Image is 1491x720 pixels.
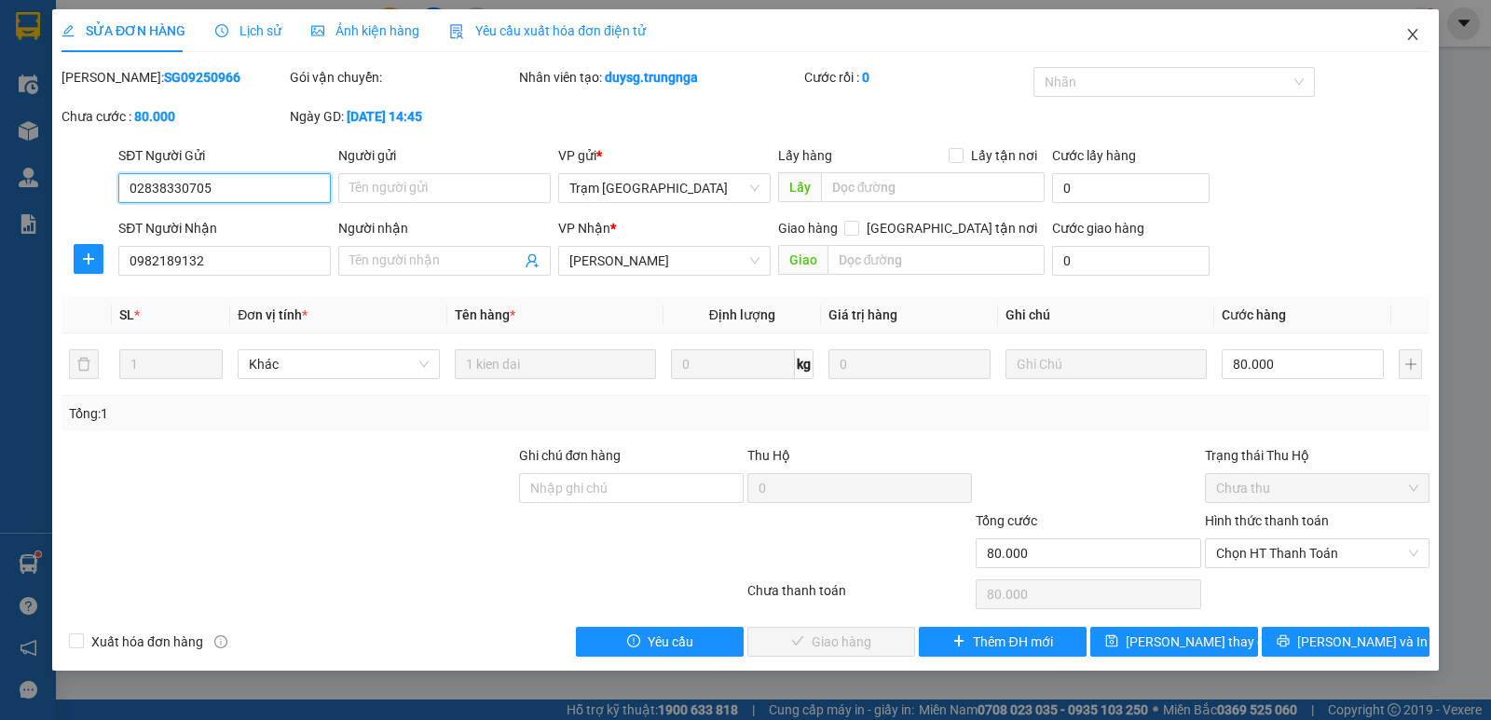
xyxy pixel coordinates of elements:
[9,103,22,116] span: environment
[62,24,75,37] span: edit
[558,221,610,236] span: VP Nhận
[998,297,1214,333] th: Ghi chú
[605,70,698,85] b: duysg.trungnga
[576,627,744,657] button: exclamation-circleYêu cầu
[952,634,965,649] span: plus
[1205,513,1329,528] label: Hình thức thanh toán
[164,70,240,85] b: SG09250966
[9,9,270,45] li: Trung Nga
[84,632,211,652] span: Xuất hóa đơn hàng
[129,79,248,141] li: VP Trạm [GEOGRAPHIC_DATA]
[290,106,514,127] div: Ngày GD:
[519,67,801,88] div: Nhân viên tạo:
[455,307,515,322] span: Tên hàng
[290,67,514,88] div: Gói vận chuyển:
[778,148,832,163] span: Lấy hàng
[215,23,281,38] span: Lịch sử
[1399,349,1422,379] button: plus
[795,349,814,379] span: kg
[919,627,1087,657] button: plusThêm ĐH mới
[1262,627,1429,657] button: printer[PERSON_NAME] và In
[778,221,838,236] span: Giao hàng
[1216,539,1418,567] span: Chọn HT Thanh Toán
[449,24,464,39] img: icon
[778,172,821,202] span: Lấy
[62,23,185,38] span: SỬA ĐƠN HÀNG
[519,473,744,503] input: Ghi chú đơn hàng
[338,218,551,238] div: Người nhận
[828,349,991,379] input: 0
[249,350,428,378] span: Khác
[747,627,915,657] button: checkGiao hàng
[519,448,622,463] label: Ghi chú đơn hàng
[9,9,75,75] img: logo.jpg
[821,172,1046,202] input: Dọc đường
[118,218,331,238] div: SĐT Người Nhận
[859,218,1045,238] span: [GEOGRAPHIC_DATA] tận nơi
[134,109,175,124] b: 80.000
[1052,148,1136,163] label: Cước lấy hàng
[311,24,324,37] span: picture
[1052,221,1144,236] label: Cước giao hàng
[964,145,1045,166] span: Lấy tận nơi
[62,67,286,88] div: [PERSON_NAME]:
[69,403,577,424] div: Tổng: 1
[569,174,759,202] span: Trạm Sài Gòn
[238,307,308,322] span: Đơn vị tính
[558,145,771,166] div: VP gửi
[1216,474,1418,502] span: Chưa thu
[455,349,656,379] input: VD: Bàn, Ghế
[311,23,419,38] span: Ảnh kiện hàng
[449,23,646,38] span: Yêu cầu xuất hóa đơn điện tử
[804,67,1029,88] div: Cước rồi :
[778,245,828,275] span: Giao
[1105,634,1118,649] span: save
[215,24,228,37] span: clock-circle
[74,244,103,274] button: plus
[1005,349,1207,379] input: Ghi Chú
[9,102,123,158] b: T1 [PERSON_NAME], P Phú Thuỷ
[1090,627,1258,657] button: save[PERSON_NAME] thay đổi
[828,245,1046,275] input: Dọc đường
[569,247,759,275] span: Phan Thiết
[1222,307,1286,322] span: Cước hàng
[118,145,331,166] div: SĐT Người Gửi
[1277,634,1290,649] span: printer
[862,70,869,85] b: 0
[1297,632,1428,652] span: [PERSON_NAME] và In
[1405,27,1420,42] span: close
[627,634,640,649] span: exclamation-circle
[338,145,551,166] div: Người gửi
[9,79,129,100] li: VP [PERSON_NAME]
[1205,445,1429,466] div: Trạng thái Thu Hộ
[119,307,134,322] span: SL
[1387,9,1439,61] button: Close
[347,109,422,124] b: [DATE] 14:45
[62,106,286,127] div: Chưa cước :
[1126,632,1275,652] span: [PERSON_NAME] thay đổi
[747,448,790,463] span: Thu Hộ
[1052,173,1210,203] input: Cước lấy hàng
[75,251,103,266] span: plus
[973,632,1052,652] span: Thêm ĐH mới
[214,635,227,648] span: info-circle
[1052,246,1210,276] input: Cước giao hàng
[69,349,99,379] button: delete
[976,513,1037,528] span: Tổng cước
[648,632,693,652] span: Yêu cầu
[745,580,974,613] div: Chưa thanh toán
[525,253,540,268] span: user-add
[828,307,897,322] span: Giá trị hàng
[709,307,775,322] span: Định lượng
